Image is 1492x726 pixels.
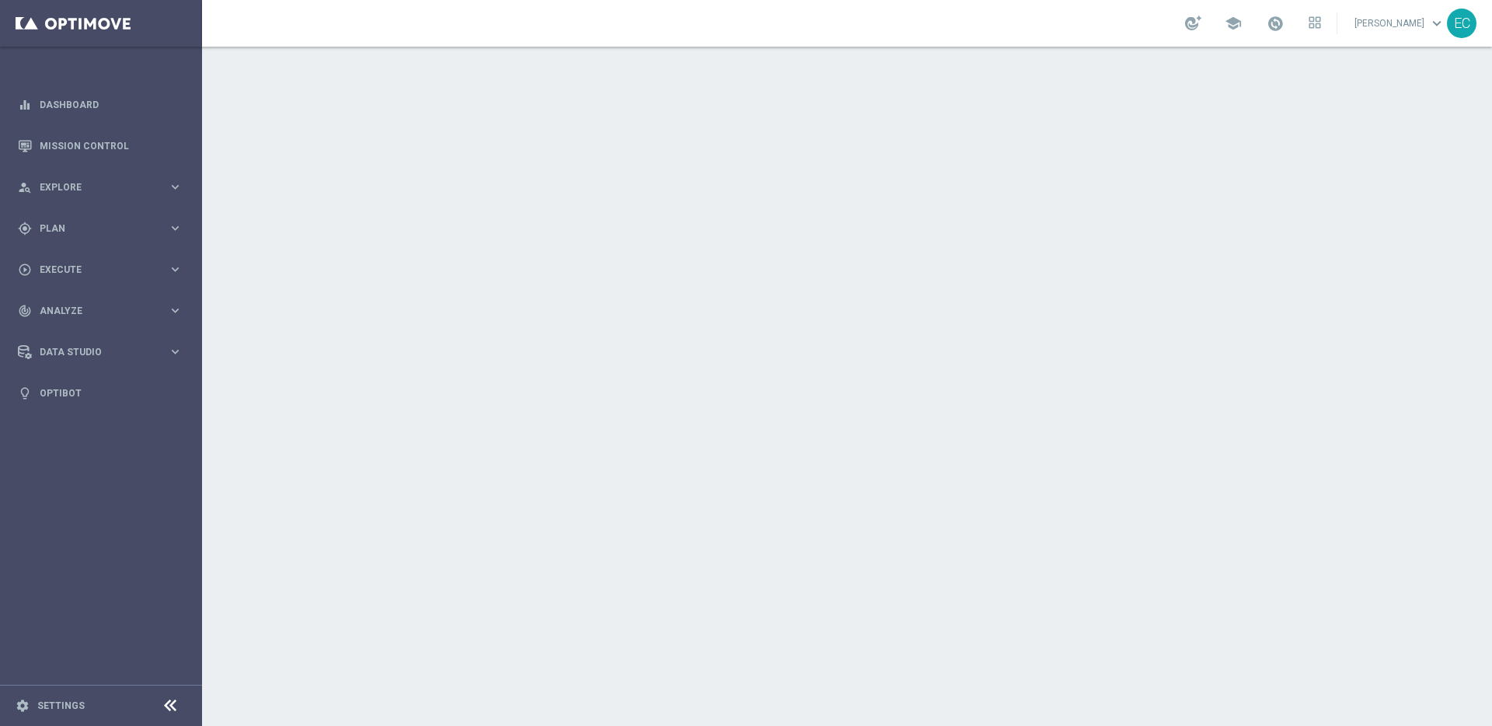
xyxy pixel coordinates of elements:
[40,372,183,414] a: Optibot
[18,263,168,277] div: Execute
[17,346,183,358] button: Data Studio keyboard_arrow_right
[18,222,168,236] div: Plan
[18,98,32,112] i: equalizer
[17,99,183,111] button: equalizer Dashboard
[37,701,85,710] a: Settings
[17,222,183,235] button: gps_fixed Plan keyboard_arrow_right
[40,125,183,166] a: Mission Control
[1428,15,1445,32] span: keyboard_arrow_down
[18,304,32,318] i: track_changes
[40,347,168,357] span: Data Studio
[18,345,168,359] div: Data Studio
[18,180,32,194] i: person_search
[18,386,32,400] i: lightbulb
[168,180,183,194] i: keyboard_arrow_right
[40,84,183,125] a: Dashboard
[18,372,183,414] div: Optibot
[17,181,183,194] button: person_search Explore keyboard_arrow_right
[18,263,32,277] i: play_circle_outline
[17,387,183,400] button: lightbulb Optibot
[17,140,183,152] button: Mission Control
[40,183,168,192] span: Explore
[168,344,183,359] i: keyboard_arrow_right
[17,264,183,276] button: play_circle_outline Execute keyboard_arrow_right
[16,699,30,713] i: settings
[1225,15,1242,32] span: school
[168,221,183,236] i: keyboard_arrow_right
[18,304,168,318] div: Analyze
[18,125,183,166] div: Mission Control
[40,306,168,316] span: Analyze
[18,84,183,125] div: Dashboard
[18,180,168,194] div: Explore
[17,305,183,317] button: track_changes Analyze keyboard_arrow_right
[18,222,32,236] i: gps_fixed
[1353,12,1447,35] a: [PERSON_NAME]keyboard_arrow_down
[1447,9,1476,38] div: EC
[168,303,183,318] i: keyboard_arrow_right
[40,224,168,233] span: Plan
[168,262,183,277] i: keyboard_arrow_right
[40,265,168,274] span: Execute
